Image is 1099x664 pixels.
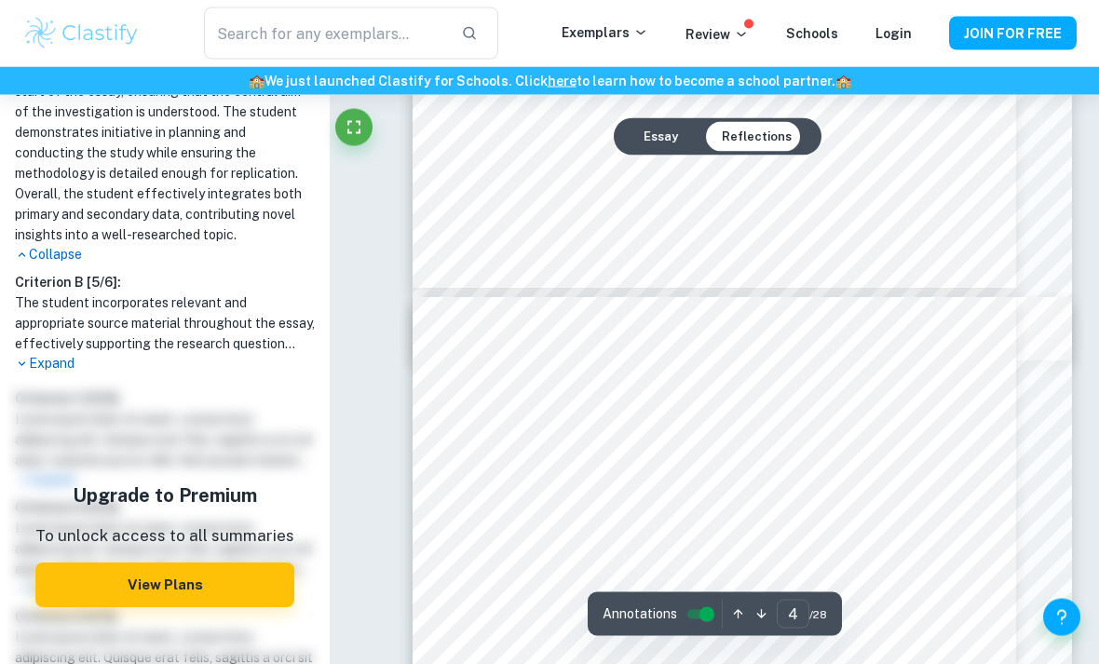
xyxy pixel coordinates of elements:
p: Expand [15,354,315,373]
button: Reflections [707,122,807,152]
button: Essay [629,122,693,152]
img: Clastify logo [22,15,141,52]
button: JOIN FOR FREE [949,17,1077,50]
span: Annotations [603,604,677,624]
h1: The student incorporates relevant and appropriate source material throughout the essay, effective... [15,292,315,354]
button: View Plans [35,562,294,607]
a: Schools [786,26,838,41]
button: Fullscreen [335,109,373,146]
h6: Criterion B [ 5 / 6 ]: [15,272,315,292]
span: 🏫 [835,74,851,88]
span: / 28 [809,606,827,623]
h6: We just launched Clastify for Schools. Click to learn how to become a school partner. [4,71,1095,91]
input: Search for any exemplars... [204,7,446,60]
p: Exemplars [562,22,648,43]
p: Collapse [15,245,315,264]
h5: Upgrade to Premium [35,481,294,509]
a: here [548,74,577,88]
a: Login [875,26,912,41]
span: 🏫 [249,74,265,88]
p: To unlock access to all summaries [35,524,294,549]
button: Help and Feedback [1043,599,1080,636]
p: Review [685,24,749,45]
